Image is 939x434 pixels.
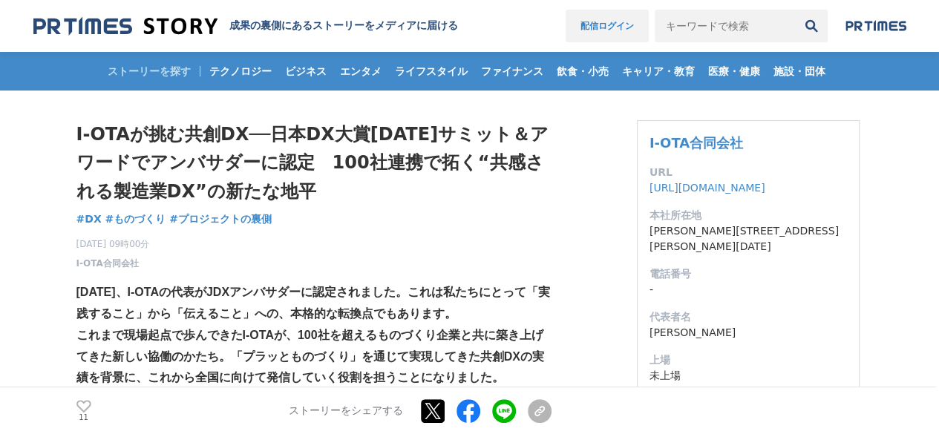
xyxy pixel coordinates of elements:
dt: 代表者名 [650,309,847,325]
span: #プロジェクトの裏側 [169,212,272,226]
span: 施設・団体 [768,65,831,78]
img: prtimes [845,20,906,32]
a: ビジネス [279,52,333,91]
dd: [PERSON_NAME][STREET_ADDRESS][PERSON_NAME][DATE] [650,223,847,254]
dt: 本社所在地 [650,208,847,223]
a: テクノロジー [203,52,278,91]
span: キャリア・教育 [616,65,701,78]
span: #ものづくり [105,212,166,226]
strong: これまで現場起点で歩んできたI-OTAが、100社を超えるものづくり企業と共に築き上げてきた新しい協働のかたち。「プラッとものづくり」を通じて実現してきた共創DXの実績を背景に、これから全国に向... [76,329,544,384]
span: ビジネス [279,65,333,78]
span: ファイナンス [475,65,549,78]
a: キャリア・教育 [616,52,701,91]
a: I-OTA合同会社 [650,135,743,151]
span: エンタメ [334,65,387,78]
dt: 電話番号 [650,266,847,282]
span: [DATE] 09時00分 [76,237,150,251]
dd: 未上場 [650,368,847,384]
h2: 成果の裏側にあるストーリーをメディアに届ける [229,19,458,33]
p: 11 [76,414,91,421]
a: ファイナンス [475,52,549,91]
dd: [PERSON_NAME] [650,325,847,341]
span: テクノロジー [203,65,278,78]
img: 成果の裏側にあるストーリーをメディアに届ける [33,16,217,36]
span: ライフスタイル [389,65,474,78]
a: I-OTA合同会社 [76,257,139,270]
a: 飲食・小売 [551,52,615,91]
dd: - [650,282,847,297]
a: エンタメ [334,52,387,91]
p: ストーリーをシェアする [289,404,403,418]
a: #プロジェクトの裏側 [169,211,272,227]
a: 成果の裏側にあるストーリーをメディアに届ける 成果の裏側にあるストーリーをメディアに届ける [33,16,458,36]
span: #DX [76,212,102,226]
a: #ものづくり [105,211,166,227]
a: 医療・健康 [702,52,766,91]
h1: I-OTAが挑む共創DX──日本DX大賞[DATE]サミット＆アワードでアンバサダーに認定 100社連携で拓く“共感される製造業DX”の新たな地平 [76,120,552,206]
span: 飲食・小売 [551,65,615,78]
input: キーワードで検索 [655,10,795,42]
span: 医療・健康 [702,65,766,78]
a: 施設・団体 [768,52,831,91]
dt: URL [650,165,847,180]
button: 検索 [795,10,828,42]
a: [URL][DOMAIN_NAME] [650,182,765,194]
dt: 上場 [650,352,847,368]
strong: [DATE]、I-OTAの代表がJDXアンバサダーに認定されました。これは私たちにとって「実践すること」から「伝えること」への、本格的な転換点でもあります。 [76,286,551,320]
a: 配信ログイン [566,10,649,42]
a: #DX [76,211,102,227]
a: ライフスタイル [389,52,474,91]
